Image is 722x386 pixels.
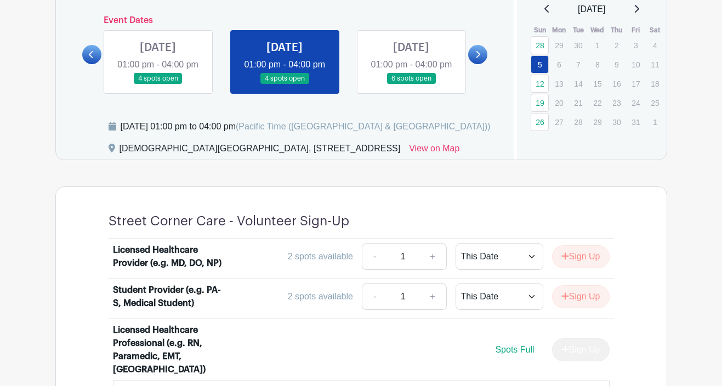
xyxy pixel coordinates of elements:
[646,113,664,130] p: 1
[627,37,645,54] p: 3
[627,75,645,92] p: 17
[588,113,606,130] p: 29
[646,56,664,73] p: 11
[495,345,534,354] span: Spots Full
[409,142,459,160] a: View on Map
[531,75,549,93] a: 12
[626,25,645,36] th: Fri
[627,56,645,73] p: 10
[550,56,568,73] p: 6
[550,75,568,92] p: 13
[607,25,626,36] th: Thu
[569,75,587,92] p: 14
[569,56,587,73] p: 7
[236,122,491,131] span: (Pacific Time ([GEOGRAPHIC_DATA] & [GEOGRAPHIC_DATA]))
[531,94,549,112] a: 19
[588,37,606,54] p: 1
[646,94,664,111] p: 25
[588,94,606,111] p: 22
[362,243,387,270] a: -
[362,283,387,310] a: -
[607,56,626,73] p: 9
[607,75,626,92] p: 16
[646,37,664,54] p: 4
[109,213,349,229] h4: Street Corner Care - Volunteer Sign-Up
[569,37,587,54] p: 30
[113,283,224,310] div: Student Provider (e.g. PA-S, Medical Student)
[419,243,446,270] a: +
[568,25,588,36] th: Tue
[607,113,626,130] p: 30
[588,75,606,92] p: 15
[646,75,664,92] p: 18
[121,120,491,133] div: [DATE] 01:00 pm to 04:00 pm
[627,113,645,130] p: 31
[120,142,401,160] div: [DEMOGRAPHIC_DATA][GEOGRAPHIC_DATA], [STREET_ADDRESS]
[530,25,549,36] th: Sun
[419,283,446,310] a: +
[531,55,549,73] a: 5
[531,36,549,54] a: 28
[569,94,587,111] p: 21
[645,25,664,36] th: Sat
[550,113,568,130] p: 27
[588,56,606,73] p: 8
[588,25,607,36] th: Wed
[288,250,353,263] div: 2 spots available
[101,15,469,26] h6: Event Dates
[552,285,610,308] button: Sign Up
[531,113,549,131] a: 26
[569,113,587,130] p: 28
[113,243,224,270] div: Licensed Healthcare Provider (e.g. MD, DO, NP)
[288,290,353,303] div: 2 spots available
[550,37,568,54] p: 29
[607,94,626,111] p: 23
[627,94,645,111] p: 24
[549,25,568,36] th: Mon
[113,323,224,376] div: Licensed Healthcare Professional (e.g. RN, Paramedic, EMT, [GEOGRAPHIC_DATA])
[550,94,568,111] p: 20
[552,245,610,268] button: Sign Up
[607,37,626,54] p: 2
[578,3,605,16] span: [DATE]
